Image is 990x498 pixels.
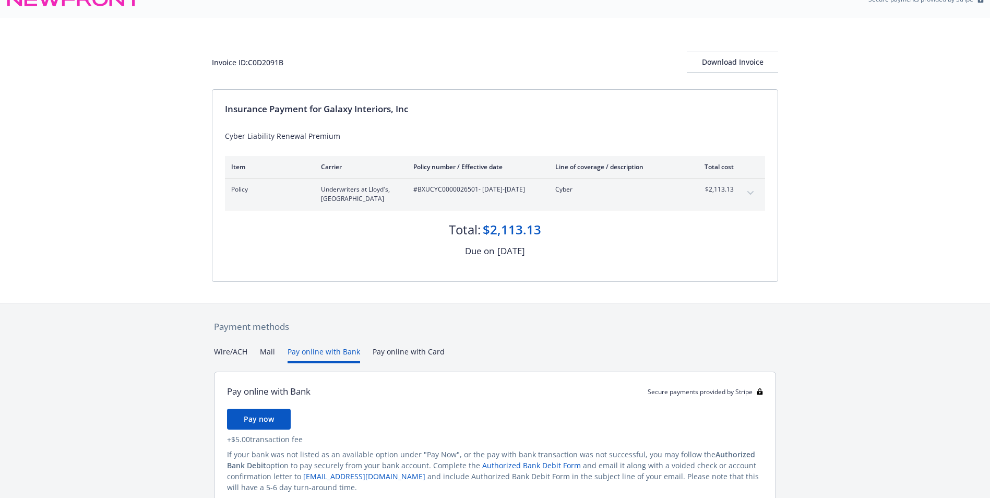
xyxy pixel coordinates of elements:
button: Wire/ACH [214,346,247,363]
div: If your bank was not listed as an available option under "Pay Now", or the pay with bank transact... [227,449,763,493]
a: [EMAIL_ADDRESS][DOMAIN_NAME] [303,471,425,481]
div: Total: [449,221,481,239]
div: Download Invoice [687,52,778,72]
button: Pay online with Bank [288,346,360,363]
button: expand content [742,185,759,201]
div: $2,113.13 [483,221,541,239]
div: Item [231,162,304,171]
div: Due on [465,244,494,258]
div: + $5.00 transaction fee [227,434,763,445]
span: Authorized Bank Debit [227,449,755,470]
div: Insurance Payment for Galaxy Interiors, Inc [225,102,765,116]
div: Secure payments provided by Stripe [648,387,763,396]
button: Pay online with Card [373,346,445,363]
div: Carrier [321,162,397,171]
div: Pay online with Bank [227,385,311,398]
button: Pay now [227,409,291,430]
button: Mail [260,346,275,363]
span: Underwriters at Lloyd's, [GEOGRAPHIC_DATA] [321,185,397,204]
div: Cyber Liability Renewal Premium [225,131,765,141]
div: Payment methods [214,320,776,334]
div: [DATE] [497,244,525,258]
div: Policy number / Effective date [413,162,539,171]
a: Authorized Bank Debit Form [482,460,581,470]
div: PolicyUnderwriters at Lloyd's, [GEOGRAPHIC_DATA]#BXUCYC0000026501- [DATE]-[DATE]Cyber$2,113.13exp... [225,179,765,210]
span: Cyber [555,185,678,194]
button: Download Invoice [687,52,778,73]
div: Line of coverage / description [555,162,678,171]
span: #BXUCYC0000026501 - [DATE]-[DATE] [413,185,539,194]
span: $2,113.13 [695,185,734,194]
span: Policy [231,185,304,194]
div: Invoice ID: C0D2091B [212,57,283,68]
div: Total cost [695,162,734,171]
span: Pay now [244,414,274,424]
